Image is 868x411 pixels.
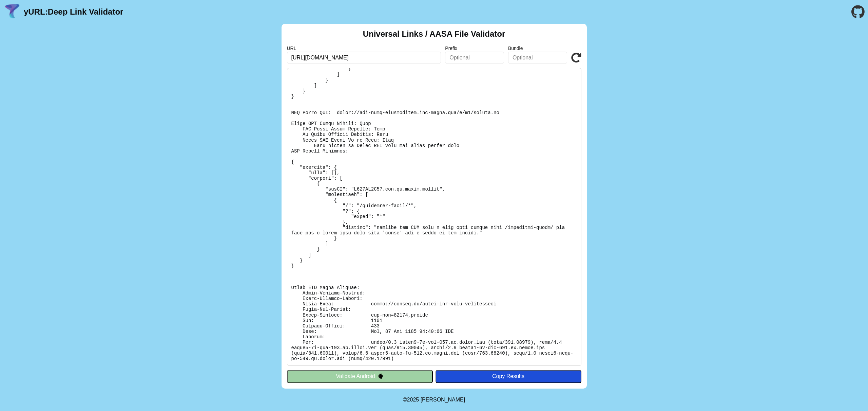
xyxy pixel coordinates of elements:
[287,370,433,383] button: Validate Android
[508,52,567,64] input: Optional
[407,397,419,403] span: 2025
[508,46,567,51] label: Bundle
[439,373,578,379] div: Copy Results
[24,7,123,17] a: yURL:Deep Link Validator
[378,373,384,379] img: droidIcon.svg
[3,3,21,21] img: yURL Logo
[287,52,441,64] input: Required
[436,370,581,383] button: Copy Results
[421,397,465,403] a: Michael Ibragimchayev's Personal Site
[363,29,505,39] h2: Universal Links / AASA File Validator
[403,389,465,411] footer: ©
[445,46,504,51] label: Prefix
[445,52,504,64] input: Optional
[287,46,441,51] label: URL
[287,68,581,366] pre: Lorem ipsu do: sitam://consec.ad/elits-doe-temp-incididuntu La Etdolore: Magn Aliquae-admi: [veni...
